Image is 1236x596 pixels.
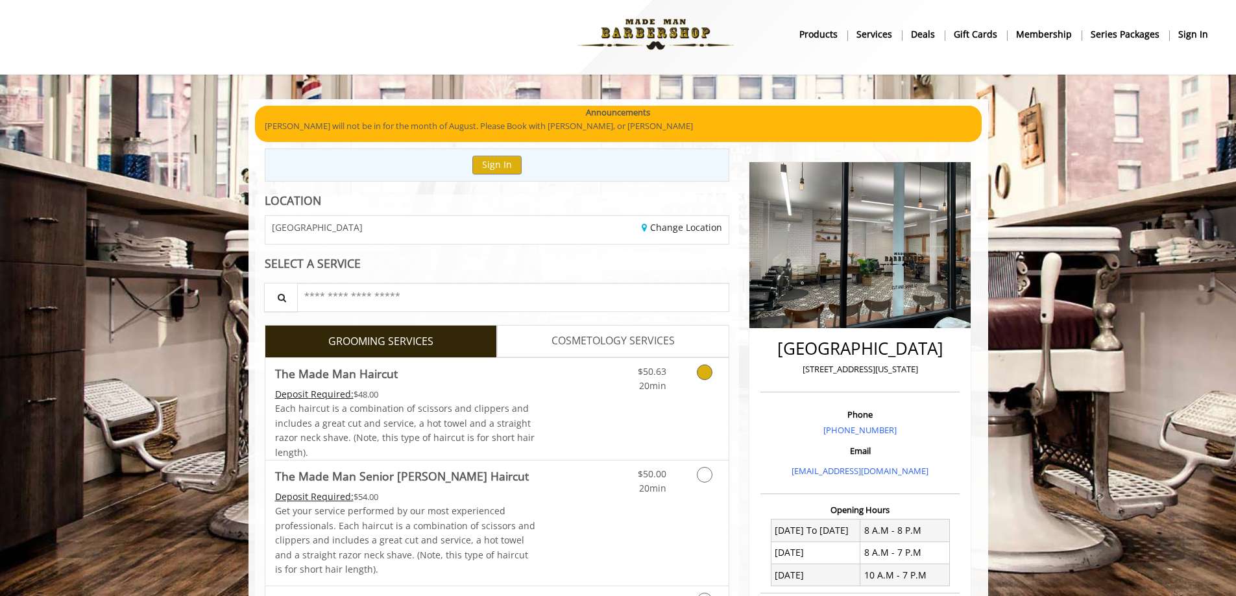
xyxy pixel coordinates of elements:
[847,25,902,43] a: ServicesServices
[823,424,897,436] a: [PHONE_NUMBER]
[642,221,722,233] a: Change Location
[638,468,666,480] span: $50.00
[275,504,536,577] p: Get your service performed by our most experienced professionals. Each haircut is a combination o...
[860,564,950,586] td: 10 A.M - 7 P.M
[1178,27,1208,42] b: sign in
[954,27,997,42] b: gift cards
[551,333,675,350] span: COSMETOLOGY SERVICES
[275,364,398,383] b: The Made Man Haircut
[1169,25,1217,43] a: sign insign in
[860,519,950,542] td: 8 A.M - 8 P.M
[275,388,354,400] span: This service needs some Advance to be paid before we block your appointment
[790,25,847,43] a: Productsproducts
[472,156,522,174] button: Sign In
[799,27,838,42] b: products
[586,106,650,119] b: Announcements
[764,339,956,358] h2: [GEOGRAPHIC_DATA]
[1016,27,1072,42] b: Membership
[771,564,860,586] td: [DATE]
[265,193,321,208] b: LOCATION
[902,25,945,43] a: DealsDeals
[760,505,960,514] h3: Opening Hours
[1007,25,1082,43] a: MembershipMembership
[764,446,956,455] h3: Email
[638,365,666,377] span: $50.63
[1082,25,1169,43] a: Series packagesSeries packages
[328,333,433,350] span: GROOMING SERVICES
[639,379,666,392] span: 20min
[792,465,928,477] a: [EMAIL_ADDRESS][DOMAIN_NAME]
[764,410,956,419] h3: Phone
[272,222,363,232] span: [GEOGRAPHIC_DATA]
[764,363,956,376] p: [STREET_ADDRESS][US_STATE]
[275,490,354,503] span: This service needs some Advance to be paid before we block your appointment
[264,283,298,312] button: Service Search
[911,27,935,42] b: Deals
[945,25,1007,43] a: Gift cardsgift cards
[860,542,950,564] td: 8 A.M - 7 P.M
[1091,27,1159,42] b: Series packages
[771,519,860,542] td: [DATE] To [DATE]
[275,402,535,458] span: Each haircut is a combination of scissors and clippers and includes a great cut and service, a ho...
[856,27,892,42] b: Services
[771,542,860,564] td: [DATE]
[275,490,536,504] div: $54.00
[275,467,529,485] b: The Made Man Senior [PERSON_NAME] Haircut
[265,257,730,270] div: SELECT A SERVICE
[275,387,536,401] div: $48.00
[639,482,666,494] span: 20min
[265,119,972,133] p: [PERSON_NAME] will not be in for the month of August. Please Book with [PERSON_NAME], or [PERSON_...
